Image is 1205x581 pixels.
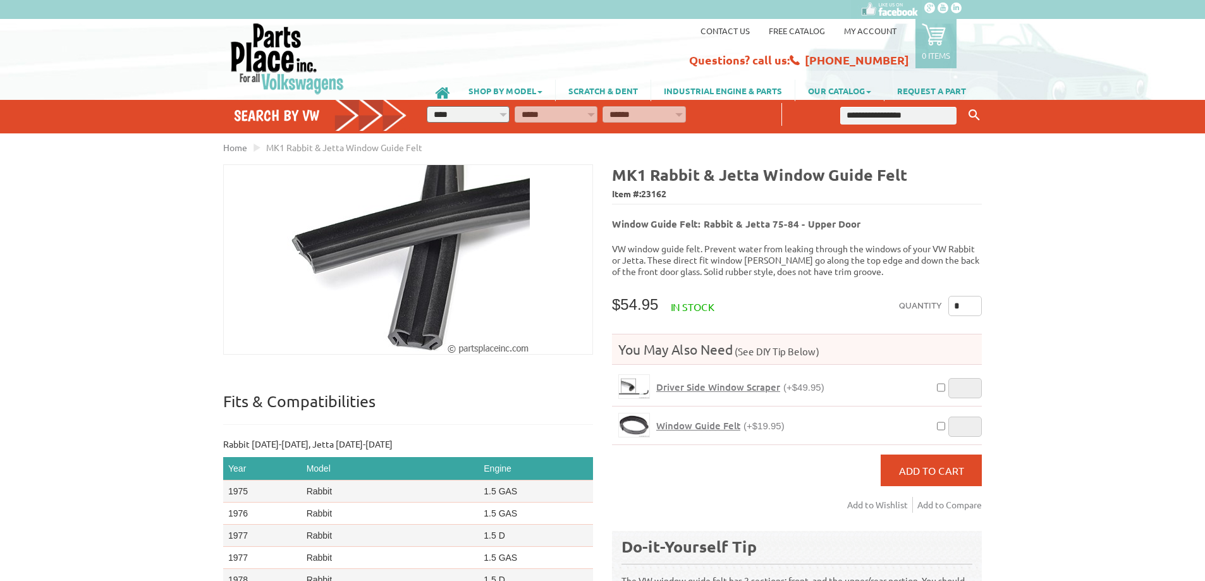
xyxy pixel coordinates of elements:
span: Add to Cart [899,464,964,477]
span: Window Guide Felt [656,419,740,432]
a: My Account [844,25,896,36]
a: Home [223,142,247,153]
a: INDUSTRIAL ENGINE & PARTS [651,80,795,101]
th: Model [302,457,479,480]
td: 1975 [223,480,302,503]
h4: Search by VW [234,106,407,125]
a: SCRATCH & DENT [556,80,651,101]
a: REQUEST A PART [884,80,979,101]
span: Item #: [612,185,982,204]
img: MK1 Rabbit & Jetta Window Guide Felt [287,165,530,354]
td: 1977 [223,547,302,569]
td: Rabbit [302,503,479,525]
img: Driver Side Window Scraper [619,375,649,398]
b: Do-it-Yourself Tip [621,536,757,556]
b: Window Guide Felt: Rabbit & Jetta 75-84 - Upper Door [612,217,860,230]
label: Quantity [899,296,942,316]
td: Rabbit [302,525,479,547]
h4: You May Also Need [612,341,982,358]
td: 1.5 GAS [479,547,593,569]
td: 1.5 D [479,525,593,547]
span: MK1 Rabbit & Jetta Window Guide Felt [266,142,422,153]
span: $54.95 [612,296,658,313]
span: Driver Side Window Scraper [656,381,780,393]
b: MK1 Rabbit & Jetta Window Guide Felt [612,164,907,185]
th: Engine [479,457,593,480]
span: (See DIY Tip Below) [733,345,819,357]
a: Free Catalog [769,25,825,36]
td: Rabbit [302,480,479,503]
th: Year [223,457,302,480]
img: Window Guide Felt [619,413,649,437]
td: 1.5 GAS [479,480,593,503]
a: Window Guide Felt(+$19.95) [656,420,785,432]
td: 1976 [223,503,302,525]
p: VW window guide felt. Prevent water from leaking through the windows of your VW Rabbit or Jetta. ... [612,243,982,277]
span: In stock [671,300,714,313]
a: Add to Compare [917,497,982,513]
span: (+$19.95) [743,420,785,431]
p: 0 items [922,50,950,61]
span: 23162 [641,188,666,199]
a: Driver Side Window Scraper [618,374,650,399]
a: Contact us [700,25,750,36]
span: (+$49.95) [783,382,824,393]
a: 0 items [915,19,957,68]
img: Parts Place Inc! [229,22,345,95]
p: Fits & Compatibilities [223,391,593,425]
p: Rabbit [DATE]-[DATE], Jetta [DATE]-[DATE] [223,437,593,451]
a: Add to Wishlist [847,497,913,513]
td: Rabbit [302,547,479,569]
td: 1.5 GAS [479,503,593,525]
a: SHOP BY MODEL [456,80,555,101]
a: Window Guide Felt [618,413,650,437]
a: OUR CATALOG [795,80,884,101]
a: Driver Side Window Scraper(+$49.95) [656,381,824,393]
button: Add to Cart [881,455,982,486]
td: 1977 [223,525,302,547]
button: Keyword Search [965,105,984,126]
